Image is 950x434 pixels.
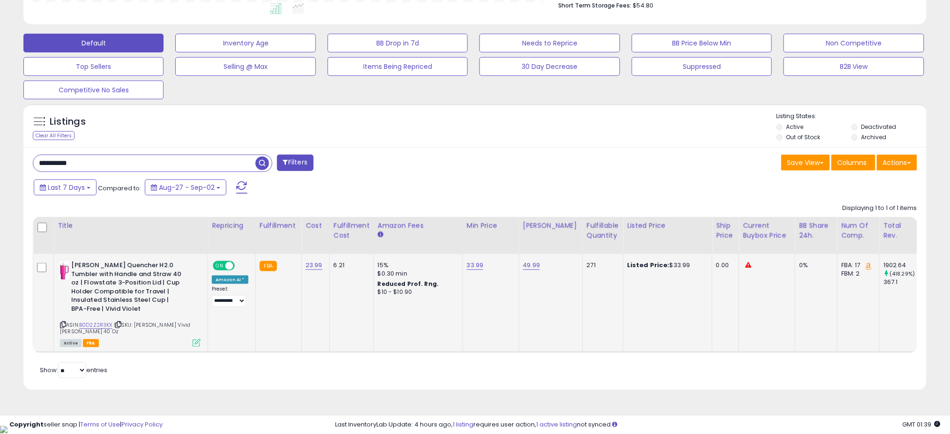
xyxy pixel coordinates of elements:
div: 15% [378,261,456,269]
label: Active [786,123,804,131]
b: Listed Price: [627,261,670,269]
span: Last 7 Days [48,183,85,192]
span: Show: entries [40,366,107,374]
b: Short Term Storage Fees: [558,1,631,9]
div: Listed Price [627,221,708,231]
div: Cost [306,221,326,231]
button: Items Being Repriced [328,57,468,76]
button: Needs to Reprice [479,34,620,52]
div: [PERSON_NAME] [523,221,579,231]
div: $33.99 [627,261,705,269]
div: Fulfillment [260,221,298,231]
strong: Copyright [9,420,44,429]
a: Terms of Use [80,420,120,429]
label: Archived [861,133,886,141]
a: 23.99 [306,261,322,270]
small: FBA [260,261,277,271]
a: Privacy Policy [121,420,163,429]
div: FBM: 2 [841,269,872,278]
button: Save View [781,155,830,171]
span: Compared to: [98,184,141,193]
button: Non Competitive [784,34,924,52]
span: ON [214,262,225,270]
div: Current Buybox Price [743,221,791,240]
div: ASIN: [60,261,201,346]
span: Aug-27 - Sep-02 [159,183,215,192]
b: [PERSON_NAME] Quencher H2.0 Tumbler with Handle and Straw 40 oz | Flowstate 3-Position Lid | Cup ... [71,261,185,315]
div: Num of Comp. [841,221,875,240]
div: BB Share 24h. [799,221,833,240]
button: BB Drop in 7d [328,34,468,52]
div: 6.21 [334,261,367,269]
div: seller snap | | [9,420,163,429]
span: Columns [838,158,867,167]
label: Out of Stock [786,133,821,141]
div: Ship Price [716,221,735,240]
h5: Listings [50,115,86,128]
span: OFF [233,262,248,270]
small: (418.29%) [890,270,915,277]
button: Last 7 Days [34,180,97,195]
div: Last InventoryLab Update: 4 hours ago, requires user action, not synced. [335,420,941,429]
small: Amazon Fees. [378,231,383,239]
button: Selling @ Max [175,57,315,76]
span: FBA [83,339,99,347]
div: Min Price [467,221,515,231]
a: B0D2Z2R3KX [79,321,112,329]
button: 30 Day Decrease [479,57,620,76]
button: Top Sellers [23,57,164,76]
div: Title [58,221,204,231]
button: Default [23,34,164,52]
div: 367.1 [883,278,921,286]
div: Repricing [212,221,252,231]
div: 271 [587,261,616,269]
a: 49.99 [523,261,540,270]
div: $0.30 min [378,269,456,278]
a: 1 active listing [536,420,577,429]
div: Preset: [212,286,248,307]
div: Amazon AI * [212,276,248,284]
div: 1902.64 [883,261,921,269]
span: | SKU: [PERSON_NAME] Vivid [PERSON_NAME] 40 Oz [60,321,190,335]
button: Competitive No Sales [23,81,164,99]
button: B2B View [784,57,924,76]
div: $10 - $10.90 [378,288,456,296]
button: Columns [831,155,875,171]
div: FBA: 17 [841,261,872,269]
label: Deactivated [861,123,896,131]
div: 0.00 [716,261,732,269]
img: 31gxgBmguAL._SL40_.jpg [60,261,69,280]
div: Displaying 1 to 1 of 1 items [843,204,917,213]
p: Listing States: [777,112,927,121]
button: Aug-27 - Sep-02 [145,180,226,195]
button: Inventory Age [175,34,315,52]
button: Suppressed [632,57,772,76]
b: Reduced Prof. Rng. [378,280,439,288]
div: Amazon Fees [378,221,459,231]
a: 1 listing [453,420,473,429]
span: $54.80 [633,1,653,10]
div: Clear All Filters [33,131,75,140]
div: Total Rev. [883,221,918,240]
button: BB Price Below Min [632,34,772,52]
button: Filters [277,155,314,171]
div: 0% [799,261,830,269]
div: Fulfillable Quantity [587,221,619,240]
span: All listings currently available for purchase on Amazon [60,339,82,347]
span: 2025-09-10 01:39 GMT [903,420,941,429]
div: Fulfillment Cost [334,221,370,240]
a: 33.99 [467,261,484,270]
button: Actions [877,155,917,171]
